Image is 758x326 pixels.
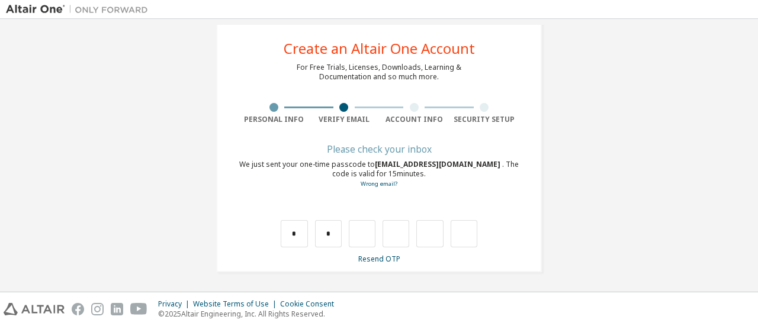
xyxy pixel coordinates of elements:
[6,4,154,15] img: Altair One
[280,299,341,309] div: Cookie Consent
[361,180,397,188] a: Go back to the registration form
[309,115,380,124] div: Verify Email
[239,160,519,189] div: We just sent your one-time passcode to . The code is valid for 15 minutes.
[91,303,104,315] img: instagram.svg
[4,303,65,315] img: altair_logo.svg
[111,303,123,315] img: linkedin.svg
[72,303,84,315] img: facebook.svg
[193,299,280,309] div: Website Terms of Use
[297,63,461,82] div: For Free Trials, Licenses, Downloads, Learning & Documentation and so much more.
[130,303,147,315] img: youtube.svg
[239,146,519,153] div: Please check your inbox
[158,299,193,309] div: Privacy
[379,115,449,124] div: Account Info
[239,115,309,124] div: Personal Info
[358,254,400,264] a: Resend OTP
[284,41,475,56] div: Create an Altair One Account
[158,309,341,319] p: © 2025 Altair Engineering, Inc. All Rights Reserved.
[449,115,520,124] div: Security Setup
[375,159,502,169] span: [EMAIL_ADDRESS][DOMAIN_NAME]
